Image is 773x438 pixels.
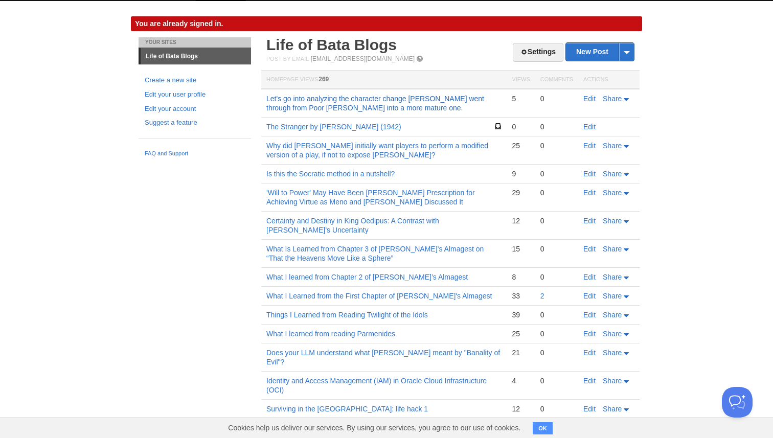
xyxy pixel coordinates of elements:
[583,311,596,319] a: Edit
[145,75,245,86] a: Create a new site
[540,169,573,178] div: 0
[319,76,329,83] span: 269
[540,310,573,319] div: 0
[583,123,596,131] a: Edit
[266,273,468,281] a: What I learned from Chapter 2 of [PERSON_NAME]’s Almagest
[512,141,530,150] div: 25
[512,216,530,225] div: 12
[311,55,415,62] a: [EMAIL_ADDRESS][DOMAIN_NAME]
[145,149,245,158] a: FAQ and Support
[512,188,530,197] div: 29
[603,377,622,385] span: Share
[266,311,428,319] a: Things I Learned from Reading Twilight of the Idols
[566,43,634,61] a: New Post
[266,349,500,366] a: Does your LLM understand what [PERSON_NAME] meant by "Banality of Evil"?
[540,94,573,103] div: 0
[218,418,531,438] span: Cookies help us deliver our services. By using our services, you agree to our use of cookies.
[266,330,395,338] a: What I learned from reading Parmenides
[603,95,622,103] span: Share
[603,245,622,253] span: Share
[583,377,596,385] a: Edit
[512,310,530,319] div: 39
[603,217,622,225] span: Share
[603,330,622,338] span: Share
[266,292,492,300] a: What I Learned from the First Chapter of [PERSON_NAME]'s Almagest
[266,189,475,206] a: 'Will to Power' May Have Been [PERSON_NAME] Prescription for Achieving Virtue as Meno and [PERSON...
[266,170,395,178] a: Is this the Socratic method in a nutshell?
[145,104,245,114] a: Edit your account
[512,122,530,131] div: 0
[540,216,573,225] div: 0
[266,95,484,112] a: Let's go into analyzing the character change [PERSON_NAME] went through from Poor [PERSON_NAME] i...
[583,95,596,103] a: Edit
[535,71,578,89] th: Comments
[139,37,251,48] li: Your Sites
[583,330,596,338] a: Edit
[266,142,488,159] a: Why did [PERSON_NAME] initially want players to perform a modified version of a play, if not to e...
[512,376,530,385] div: 4
[540,141,573,150] div: 0
[603,311,622,319] span: Share
[513,43,563,62] a: Settings
[533,422,553,434] button: OK
[603,189,622,197] span: Share
[583,349,596,357] a: Edit
[512,404,530,413] div: 12
[266,217,439,234] a: Certainty and Destiny in King Oedipus: A Contrast with [PERSON_NAME]’s Uncertainty
[145,89,245,100] a: Edit your user profile
[266,405,428,413] a: Surviving in the [GEOGRAPHIC_DATA]: life hack 1
[512,272,530,282] div: 8
[145,118,245,128] a: Suggest a feature
[540,272,573,282] div: 0
[603,273,622,281] span: Share
[583,217,596,225] a: Edit
[540,244,573,253] div: 0
[540,188,573,197] div: 0
[540,122,573,131] div: 0
[266,123,401,131] a: The Stranger by [PERSON_NAME] (1942)
[507,71,535,89] th: Views
[512,244,530,253] div: 15
[512,169,530,178] div: 9
[131,16,642,31] div: You are already signed in.
[578,71,640,89] th: Actions
[722,387,753,418] iframe: Help Scout Beacon - Open
[583,245,596,253] a: Edit
[583,405,596,413] a: Edit
[540,329,573,338] div: 0
[540,404,573,413] div: 0
[266,36,397,53] a: Life of Bata Blogs
[540,376,573,385] div: 0
[583,142,596,150] a: Edit
[141,48,251,64] a: Life of Bata Blogs
[266,377,487,394] a: Identity and Access Management (IAM) in Oracle Cloud Infrastructure (OCI)
[266,245,484,262] a: What Is Learned from Chapter 3 of [PERSON_NAME]’s Almagest on “That the Heavens Move Like a Sphere”
[540,348,573,357] div: 0
[583,189,596,197] a: Edit
[583,292,596,300] a: Edit
[583,170,596,178] a: Edit
[261,71,507,89] th: Homepage Views
[512,329,530,338] div: 25
[603,405,622,413] span: Share
[540,292,544,300] a: 2
[603,292,622,300] span: Share
[512,348,530,357] div: 21
[603,142,622,150] span: Share
[512,94,530,103] div: 5
[512,291,530,301] div: 33
[603,170,622,178] span: Share
[266,56,309,62] span: Post by Email
[603,349,622,357] span: Share
[583,273,596,281] a: Edit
